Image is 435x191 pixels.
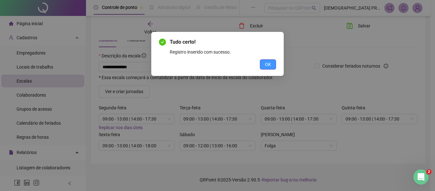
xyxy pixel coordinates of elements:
[170,39,196,45] span: Tudo certo!
[265,61,271,68] span: OK
[413,169,429,185] iframe: Intercom live chat
[260,59,276,70] button: OK
[426,169,431,174] span: 2
[159,39,166,46] span: check-circle
[170,49,231,55] span: Registro inserido com sucesso.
